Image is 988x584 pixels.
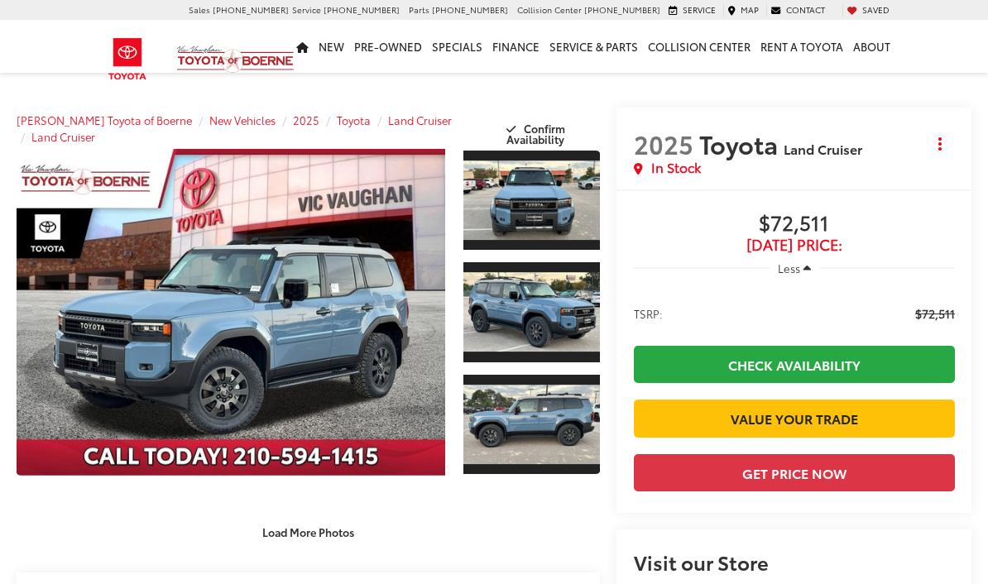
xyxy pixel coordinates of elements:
a: Contact [766,4,829,16]
a: Specials [427,20,487,73]
span: Saved [862,3,890,16]
span: In Stock [651,158,701,177]
a: Home [291,20,314,73]
a: Land Cruiser [31,129,95,144]
a: New [314,20,349,73]
span: TSRP: [634,305,663,322]
img: 2025 Toyota Land Cruiser Land Cruiser [12,148,449,476]
a: Expand Photo 2 [463,261,601,363]
img: Toyota [97,32,159,86]
button: Less [770,253,819,283]
a: Expand Photo 3 [463,373,601,476]
span: [PHONE_NUMBER] [432,3,508,16]
span: dropdown dots [938,137,942,151]
button: Get Price Now [634,454,955,491]
a: Map [723,4,763,16]
span: [PHONE_NUMBER] [213,3,289,16]
img: 2025 Toyota Land Cruiser Land Cruiser [462,273,602,352]
span: Collision Center [517,3,582,16]
span: Contact [786,3,825,16]
img: 2025 Toyota Land Cruiser Land Cruiser [462,160,602,240]
span: Toyota [699,126,784,161]
a: Check Availability [634,346,955,383]
img: 2025 Toyota Land Cruiser Land Cruiser [462,385,602,464]
span: 2025 [634,126,693,161]
a: [PERSON_NAME] Toyota of Boerne [17,112,192,127]
span: $72,511 [634,212,955,237]
span: Confirm Availability [506,121,564,146]
span: Service [683,3,716,16]
span: Sales [189,3,210,16]
a: Expand Photo 1 [463,149,601,251]
a: Toyota [337,112,371,127]
a: Land Cruiser [388,112,452,127]
a: Finance [487,20,544,73]
span: Map [741,3,759,16]
span: Parts [409,3,429,16]
button: Load More Photos [251,518,366,547]
a: Value Your Trade [634,400,955,437]
a: Collision Center [643,20,755,73]
a: Pre-Owned [349,20,427,73]
span: [DATE] Price: [634,237,955,253]
a: About [848,20,895,73]
span: $72,511 [915,305,955,322]
img: Vic Vaughan Toyota of Boerne [176,45,295,74]
a: My Saved Vehicles [842,4,894,16]
button: Confirm Availability [475,114,600,143]
a: Service [664,4,720,16]
a: Service & Parts: Opens in a new tab [544,20,643,73]
h2: Visit our Store [634,551,955,572]
span: Service [292,3,321,16]
a: Expand Photo 0 [17,149,445,476]
a: New Vehicles [209,112,276,127]
a: Rent a Toyota [755,20,848,73]
button: Actions [926,129,955,158]
span: [PHONE_NUMBER] [324,3,400,16]
a: 2025 [293,112,319,127]
span: Less [778,261,800,275]
span: Land Cruiser [784,139,862,158]
span: [PHONE_NUMBER] [584,3,660,16]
